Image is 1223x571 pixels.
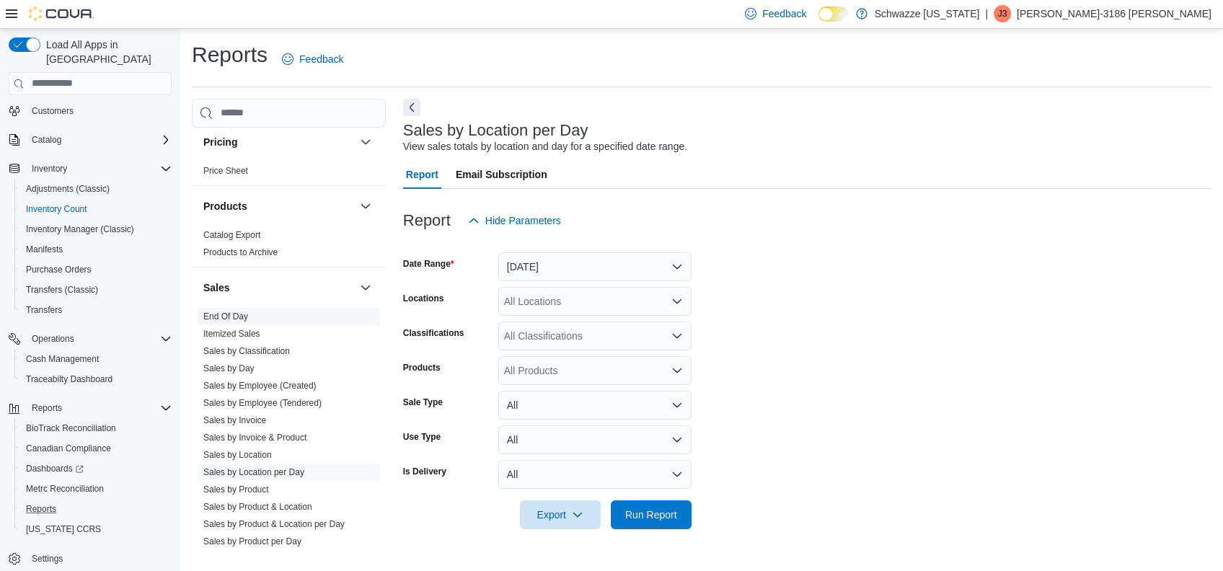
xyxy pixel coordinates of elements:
span: Inventory [26,160,172,177]
button: Metrc Reconciliation [14,479,177,499]
button: Catalog [26,131,67,149]
button: [US_STATE] CCRS [14,519,177,539]
span: BioTrack Reconciliation [20,420,172,437]
button: Inventory Count [14,199,177,219]
span: Sales by Invoice & Product [203,432,306,443]
span: Feedback [299,52,343,66]
span: Run Report [625,508,677,522]
a: Canadian Compliance [20,440,117,457]
span: Export [529,500,592,529]
span: Dashboards [26,463,84,474]
button: Pricing [357,133,374,151]
span: Catalog [26,131,172,149]
button: Products [357,198,374,215]
button: Open list of options [671,365,683,376]
span: Inventory Count [20,200,172,218]
a: Sales by Product & Location [203,502,312,512]
a: Sales by Location [203,450,272,460]
a: Adjustments (Classic) [20,180,115,198]
h3: Sales by Location per Day [403,122,588,139]
span: Transfers (Classic) [26,284,98,296]
span: Purchase Orders [20,261,172,278]
a: Transfers [20,301,68,319]
label: Use Type [403,431,441,443]
span: Canadian Compliance [20,440,172,457]
span: [US_STATE] CCRS [26,523,101,535]
button: All [498,391,692,420]
span: Settings [32,553,63,565]
button: Settings [3,548,177,569]
span: Transfers [20,301,172,319]
span: Hide Parameters [485,213,561,228]
button: Manifests [14,239,177,260]
span: Sales by Product per Day [203,536,301,547]
a: Purchase Orders [20,261,97,278]
span: Sales by Invoice [203,415,266,426]
div: Pricing [192,162,386,185]
button: Inventory [3,159,177,179]
span: Settings [26,549,172,567]
a: Customers [26,102,79,120]
a: Reports [20,500,62,518]
button: Hide Parameters [462,206,567,235]
span: Sales by Employee (Created) [203,380,317,391]
a: Products to Archive [203,247,278,257]
span: Sales by Day [203,363,255,374]
button: Run Report [611,500,692,529]
button: Transfers [14,300,177,320]
a: Dashboards [20,460,89,477]
span: End Of Day [203,311,248,322]
button: Operations [3,329,177,349]
button: Export [520,500,601,529]
span: Catalog Export [203,229,260,241]
span: Feedback [762,6,806,21]
span: Operations [32,333,74,345]
button: Operations [26,330,80,348]
span: J3 [998,5,1007,22]
a: Sales by Product [203,484,269,495]
h3: Products [203,199,247,213]
span: Sales by Product [203,484,269,495]
button: Next [403,99,420,116]
span: Transfers (Classic) [20,281,172,298]
span: Sales by Employee (Tendered) [203,397,322,409]
span: Manifests [20,241,172,258]
button: Purchase Orders [14,260,177,280]
h3: Pricing [203,135,237,149]
span: Sales by Location [203,449,272,461]
span: Reports [26,503,56,515]
label: Sale Type [403,397,443,408]
button: Transfers (Classic) [14,280,177,300]
span: Inventory Manager (Classic) [20,221,172,238]
span: Sales by Classification [203,345,290,357]
button: Reports [26,399,68,417]
h3: Sales [203,280,230,295]
span: Reports [26,399,172,417]
a: Transfers (Classic) [20,281,104,298]
label: Locations [403,293,444,304]
button: Open list of options [671,296,683,307]
button: BioTrack Reconciliation [14,418,177,438]
a: Inventory Manager (Classic) [20,221,140,238]
a: Feedback [276,45,349,74]
span: Itemized Sales [203,328,260,340]
span: Customers [26,102,172,120]
a: Manifests [20,241,69,258]
button: Sales [203,280,354,295]
button: All [498,460,692,489]
label: Classifications [403,327,464,339]
p: [PERSON_NAME]-3186 [PERSON_NAME] [1017,5,1211,22]
button: [DATE] [498,252,692,281]
span: Traceabilty Dashboard [20,371,172,388]
p: | [985,5,988,22]
button: Sales [357,279,374,296]
span: Cash Management [26,353,99,365]
span: Report [406,160,438,189]
div: Jessie-3186 Lorentz [994,5,1011,22]
button: Canadian Compliance [14,438,177,459]
span: Inventory Manager (Classic) [26,223,134,235]
a: Catalog Export [203,230,260,240]
a: Sales by Invoice & Product [203,433,306,443]
label: Is Delivery [403,466,446,477]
